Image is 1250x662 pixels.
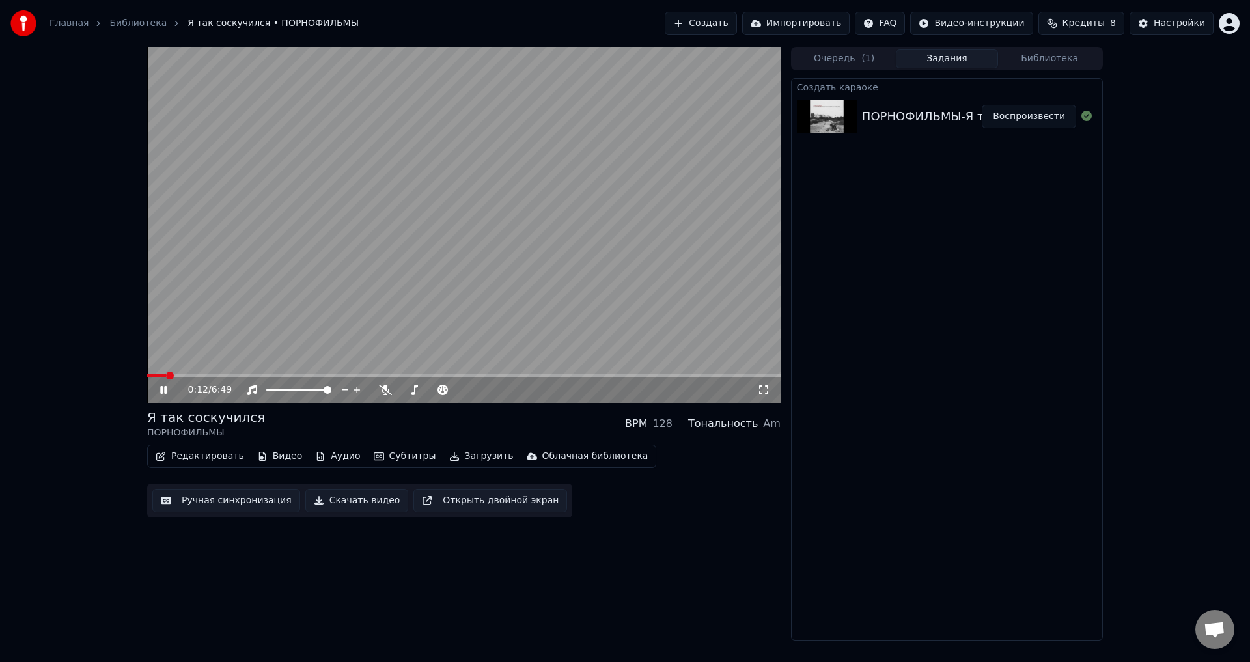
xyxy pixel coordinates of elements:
a: Главная [49,17,89,30]
div: / [188,383,219,396]
img: youka [10,10,36,36]
div: 128 [652,416,673,432]
button: Очередь [793,49,896,68]
button: Субтитры [368,447,441,465]
button: Импортировать [742,12,850,35]
button: Создать [665,12,736,35]
button: Аудио [310,447,365,465]
div: Настройки [1154,17,1205,30]
button: Загрузить [444,447,519,465]
div: Тональность [688,416,758,432]
nav: breadcrumb [49,17,359,30]
button: Библиотека [998,49,1101,68]
button: Настройки [1130,12,1214,35]
span: Кредиты [1062,17,1105,30]
button: Скачать видео [305,489,409,512]
span: 6:49 [212,383,232,396]
div: Я так соскучился [147,408,265,426]
button: Воспроизвести [982,105,1076,128]
span: ( 1 ) [861,52,874,65]
div: Облачная библиотека [542,450,648,463]
button: Кредиты8 [1038,12,1124,35]
a: Библиотека [109,17,167,30]
button: Видео [252,447,308,465]
div: Создать караоке [792,79,1102,94]
div: Открытый чат [1195,610,1234,649]
button: Ручная синхронизация [152,489,300,512]
div: ПОРНОФИЛЬМЫ [147,426,265,439]
span: 0:12 [188,383,208,396]
div: BPM [625,416,647,432]
button: Задания [896,49,999,68]
button: FAQ [855,12,905,35]
button: Видео-инструкции [910,12,1033,35]
span: Я так соскучился • ПОРНОФИЛЬМЫ [187,17,359,30]
div: ПОРНОФИЛЬМЫ-Я так соскучился [862,107,1072,126]
span: 8 [1110,17,1116,30]
button: Открыть двойной экран [413,489,567,512]
div: Am [763,416,781,432]
button: Редактировать [150,447,249,465]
